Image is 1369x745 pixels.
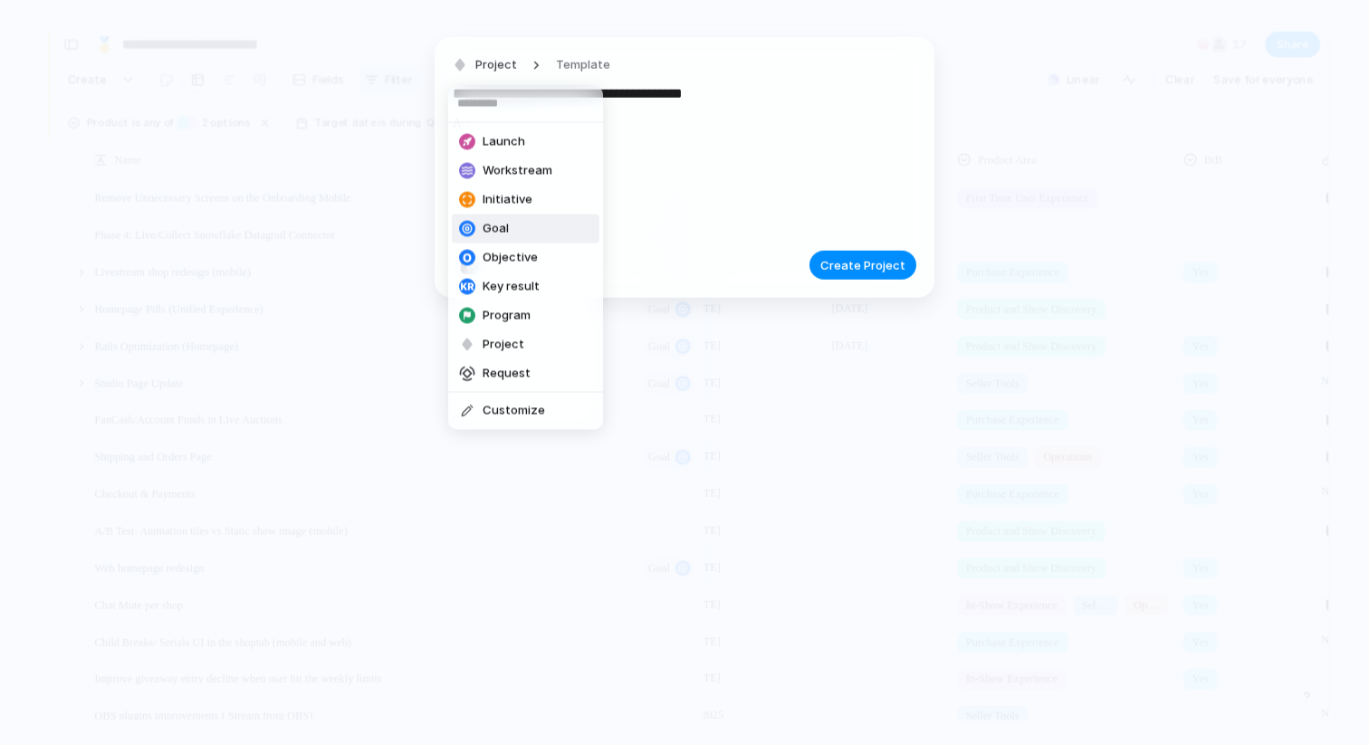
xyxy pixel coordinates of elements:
[483,191,532,209] span: Initiative
[483,278,540,296] span: Key result
[483,402,545,420] span: Customize
[483,162,552,180] span: Workstream
[483,307,531,325] span: Program
[483,336,524,354] span: Project
[483,249,538,267] span: Objective
[483,220,509,238] span: Goal
[483,365,531,383] span: Request
[483,133,525,151] span: Launch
